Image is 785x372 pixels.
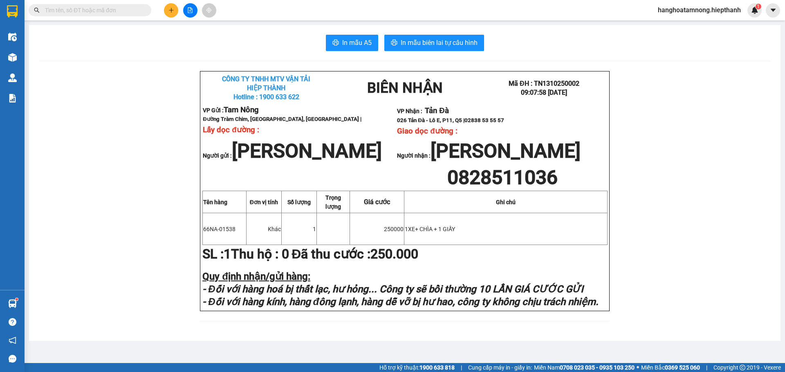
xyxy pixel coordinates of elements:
[405,226,455,232] span: 1XE+ CHÌA + 1 GIẤY
[282,246,422,262] span: Đã thu cước :
[370,246,418,262] span: 250.000
[521,89,567,96] span: 09:07:58 [DATE]
[637,366,639,369] span: ⚪️
[202,283,583,295] strong: - Đối với hàng hoá bị thất lạc, hư hỏng... Công ty sẽ bồi thường 10 LẦN GIÁ CƯỚC GỬI
[287,199,311,205] span: Số lượng
[740,365,745,370] span: copyright
[651,5,747,15] span: hanghoatamnong.hiepthanh
[509,80,579,87] span: Mã ĐH : TN1310250002
[34,7,40,13] span: search
[7,5,18,18] img: logo-vxr
[751,7,758,14] img: icon-new-feature
[8,74,17,82] img: warehouse-icon
[560,364,635,371] strong: 0708 023 035 - 0935 103 250
[250,199,278,205] strong: Đơn vị tính
[202,271,310,282] strong: Quy định nhận/gửi hàng:
[447,166,558,189] span: 0828511036
[202,296,599,307] strong: - Đối với hàng kính, hàng đông lạnh, hàng dễ vỡ bị hư hao, công ty không chịu trách nhiệm.
[203,125,259,134] span: Lấy dọc đường :
[16,298,18,301] sup: 1
[364,198,390,206] span: Giá cước
[168,7,174,13] span: plus
[203,152,382,159] strong: Người gửi :
[534,363,635,372] span: Miền Nam
[9,318,16,326] span: question-circle
[397,117,504,123] span: 026 Tản Đà - Lô E, P11, Q5 |
[231,246,278,262] strong: Thu hộ :
[665,364,700,371] strong: 0369 525 060
[431,139,581,163] span: [PERSON_NAME]
[461,363,462,372] span: |
[268,226,281,232] span: Khác
[222,75,310,83] strong: CÔNG TY TNHH MTV VẬN TẢI
[282,246,289,262] span: 0
[468,363,532,372] span: Cung cấp máy in - giấy in:
[332,39,339,47] span: printer
[187,7,193,13] span: file-add
[641,363,700,372] span: Miền Bắc
[325,194,341,210] span: Trọng lượng
[224,246,231,262] span: 1
[164,3,178,18] button: plus
[342,38,372,48] span: In mẫu A5
[397,127,457,136] span: Giao dọc đường :
[757,4,760,9] span: 1
[756,4,761,9] sup: 1
[766,3,780,18] button: caret-down
[202,246,231,262] strong: SL :
[183,3,197,18] button: file-add
[464,117,504,123] span: 02838 53 55 57
[8,299,17,308] img: warehouse-icon
[9,336,16,344] span: notification
[8,33,17,41] img: warehouse-icon
[247,84,285,92] strong: HIỆP THÀNH
[8,94,17,102] img: solution-icon
[203,116,361,122] span: Đường Tràm Chim, [GEOGRAPHIC_DATA], [GEOGRAPHIC_DATA] |
[401,38,478,48] span: In mẫu biên lai tự cấu hình
[224,105,259,114] span: Tam Nông
[203,107,259,114] strong: VP Gửi :
[769,7,777,14] span: caret-down
[232,139,382,163] span: [PERSON_NAME]
[203,199,227,205] strong: Tên hàng
[9,355,16,363] span: message
[8,53,17,62] img: warehouse-icon
[419,364,455,371] strong: 1900 633 818
[496,199,516,205] strong: Ghi chú
[233,93,299,101] span: Hotline : 1900 633 622
[397,152,581,159] strong: Người nhận :
[206,7,212,13] span: aim
[425,106,449,115] span: Tản Đà
[45,6,141,15] input: Tìm tên, số ĐT hoặc mã đơn
[397,108,449,114] strong: VP Nhận :
[313,226,316,232] span: 1
[326,35,378,51] button: printerIn mẫu A5
[379,363,455,372] span: Hỗ trợ kỹ thuật:
[384,226,404,232] span: 250000
[203,226,235,232] span: 66NA-01538
[202,3,216,18] button: aim
[706,363,707,372] span: |
[367,80,443,96] strong: BIÊN NHẬN
[384,35,484,51] button: printerIn mẫu biên lai tự cấu hình
[391,39,397,47] span: printer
